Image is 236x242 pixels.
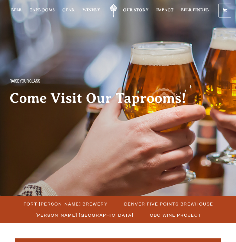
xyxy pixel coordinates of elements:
[121,200,216,208] a: Denver Five Points Brewhouse
[24,200,108,208] span: Fort [PERSON_NAME] Brewery
[62,4,75,17] a: Gear
[156,4,173,17] a: Impact
[10,78,40,86] span: Raise your glass
[30,4,55,17] a: Taprooms
[181,8,209,13] span: Beer Finder
[123,4,149,17] a: Our Story
[20,200,111,208] a: Fort [PERSON_NAME] Brewery
[156,8,173,13] span: Impact
[82,8,100,13] span: Winery
[30,8,55,13] span: Taprooms
[32,211,137,219] a: [PERSON_NAME] [GEOGRAPHIC_DATA]
[35,211,134,219] span: [PERSON_NAME] [GEOGRAPHIC_DATA]
[181,4,209,17] a: Beer Finder
[11,4,22,17] a: Beer
[10,91,226,106] h2: Come Visit Our Taprooms!
[150,211,201,219] span: OBC Wine Project
[146,211,204,219] a: OBC Wine Project
[62,8,75,13] span: Gear
[106,4,121,17] a: Odell Home
[82,4,100,17] a: Winery
[123,8,149,13] span: Our Story
[124,200,213,208] span: Denver Five Points Brewhouse
[11,8,22,13] span: Beer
